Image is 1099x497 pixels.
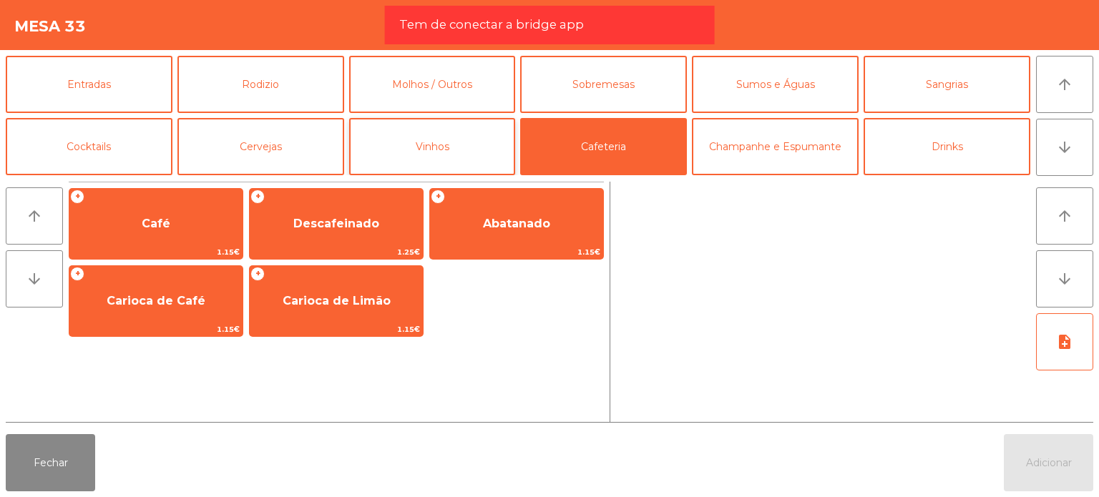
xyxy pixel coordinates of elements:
[1036,250,1093,307] button: arrow_downward
[349,118,516,175] button: Vinhos
[250,267,265,281] span: +
[1056,270,1073,287] i: arrow_downward
[6,187,63,245] button: arrow_upward
[349,56,516,113] button: Molhos / Outros
[69,323,243,336] span: 1.15€
[69,245,243,259] span: 1.15€
[1036,119,1093,176] button: arrow_downward
[107,294,205,307] span: Carioca de Café
[14,16,86,37] h4: Mesa 33
[250,245,423,259] span: 1.25€
[6,118,172,175] button: Cocktails
[26,207,43,225] i: arrow_upward
[177,118,344,175] button: Cervejas
[70,190,84,204] span: +
[1056,76,1073,93] i: arrow_upward
[399,16,584,34] span: Tem de conectar a bridge app
[483,217,550,230] span: Abatanado
[250,190,265,204] span: +
[520,118,687,175] button: Cafeteria
[70,267,84,281] span: +
[250,323,423,336] span: 1.15€
[1056,207,1073,225] i: arrow_upward
[6,56,172,113] button: Entradas
[6,434,95,491] button: Fechar
[293,217,379,230] span: Descafeinado
[1056,333,1073,350] i: note_add
[520,56,687,113] button: Sobremesas
[26,270,43,287] i: arrow_downward
[142,217,170,230] span: Café
[864,56,1030,113] button: Sangrias
[864,118,1030,175] button: Drinks
[1036,313,1093,370] button: note_add
[692,56,859,113] button: Sumos e Águas
[430,245,603,259] span: 1.15€
[1036,187,1093,245] button: arrow_upward
[6,250,63,307] button: arrow_downward
[692,118,859,175] button: Champanhe e Espumante
[1036,56,1093,113] button: arrow_upward
[431,190,445,204] span: +
[283,294,391,307] span: Carioca de Limão
[1056,139,1073,156] i: arrow_downward
[177,56,344,113] button: Rodizio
